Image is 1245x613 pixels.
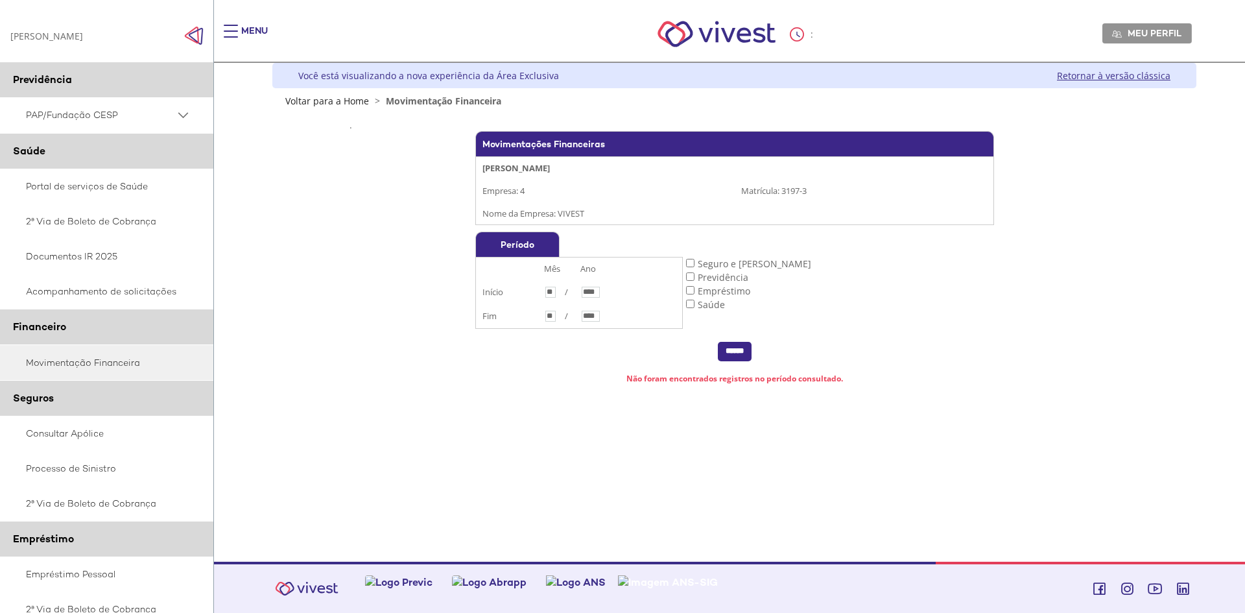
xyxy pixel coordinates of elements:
[790,27,816,42] div: :
[13,391,54,405] span: Seguros
[13,144,45,158] span: Saúde
[475,232,560,257] div: Período
[26,107,175,123] span: PAP/Fundação CESP
[475,368,994,389] p: Não foram encontrados registros no período consultado.
[618,575,718,589] img: Imagem ANS-SIG
[475,131,994,156] div: Movimentações Financeiras
[735,180,994,202] td: Matrícula: 3197-3
[452,575,527,589] img: Logo Abrapp
[1102,23,1192,43] a: Meu perfil
[538,258,563,280] td: Mês
[475,202,993,225] td: Nome da Empresa: VIVEST
[475,157,993,180] td: [PERSON_NAME]
[475,304,538,329] td: Fim
[10,30,83,42] div: [PERSON_NAME]
[298,69,559,82] div: Você está visualizando a nova experiência da Área Exclusiva
[350,119,1120,399] section: FunCESP - Novo Ficha Financeira
[475,280,538,304] td: Início
[1057,69,1170,82] a: Retornar à versão clássica
[386,95,501,107] span: Movimentação Financeira
[1128,27,1181,39] span: Meu perfil
[643,6,790,62] img: Vivest
[263,63,1196,562] div: Vivest
[184,26,204,45] span: Click to close side navigation.
[285,95,369,107] a: Voltar para a Home
[683,232,994,335] td: Seguro e [PERSON_NAME] Previdência Empréstimo Saúde
[563,280,574,304] td: /
[563,304,574,329] td: /
[268,574,346,603] img: Vivest
[184,26,204,45] img: Fechar menu
[574,258,682,280] td: Ano
[350,119,1120,399] div: .
[241,25,268,51] div: Menu
[365,575,433,589] img: Logo Previc
[13,73,72,86] span: Previdência
[214,562,1245,613] footer: Vivest
[13,320,66,333] span: Financeiro
[372,95,383,107] span: >
[13,532,74,546] span: Empréstimo
[475,180,735,202] td: Empresa: 4
[546,575,606,589] img: Logo ANS
[1112,29,1122,39] img: Meu perfil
